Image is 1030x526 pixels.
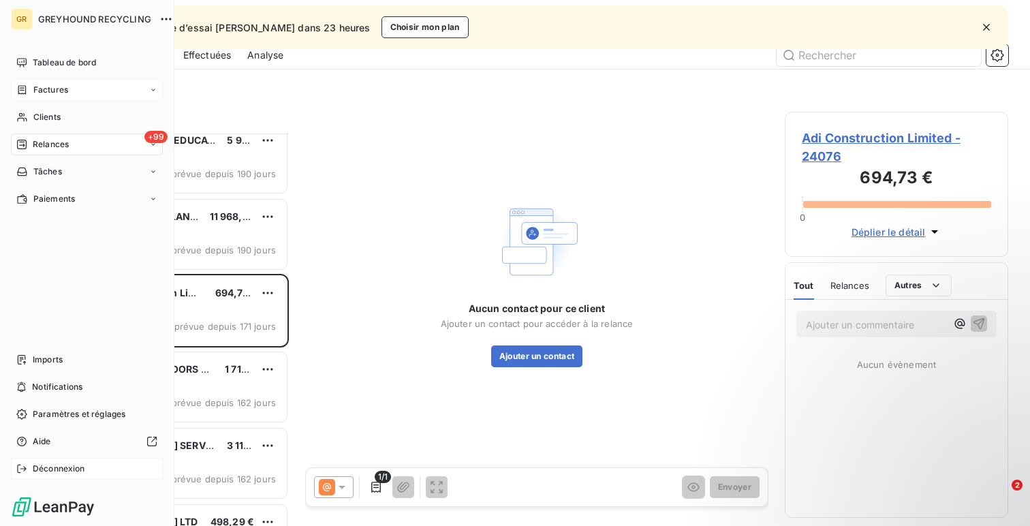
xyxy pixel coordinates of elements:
button: Autres [886,275,952,296]
button: Ajouter un contact [491,345,583,367]
span: prévue depuis 162 jours [172,474,276,484]
span: prévue depuis 190 jours [172,245,276,256]
span: Tout [794,280,814,291]
span: Déconnexion [33,463,85,475]
span: Clients [33,111,61,123]
h3: 694,73 € [802,166,991,193]
span: [PERSON_NAME] SERVICE & MAINTENANCE [96,439,306,451]
span: 11 968,24 € [210,211,264,222]
span: Aucun contact pour ce client [469,302,605,315]
span: Paramètres et réglages [33,408,125,420]
button: Envoyer [710,476,760,498]
span: Paiements [33,193,75,205]
span: prévue depuis 171 jours [174,321,276,332]
span: prévue depuis 190 jours [172,168,276,179]
span: Aide [33,435,51,448]
input: Rechercher [777,44,981,66]
span: 694,73 € [215,287,258,298]
iframe: Intercom notifications message [758,394,1030,489]
button: Déplier le détail [847,224,946,240]
div: GR [11,8,33,30]
span: Aucun évènement [857,359,936,370]
span: Analyse [247,48,283,62]
span: GREYHOUND RECYCLING [38,14,151,25]
span: Votre période d’essai [PERSON_NAME] dans 23 heures [114,20,371,35]
span: Notifications [32,381,82,393]
span: Tableau de bord [33,57,96,69]
span: Déplier le détail [852,225,926,239]
span: WOOD STYLE DOORS & STAIRS LIMITED [96,363,285,375]
span: Relances [33,138,69,151]
a: Aide [11,431,163,452]
span: 0 [800,212,805,223]
span: 1 716,57 € [225,363,272,375]
span: Imports [33,354,63,366]
span: 1/1 [375,471,391,483]
span: +99 [144,131,168,143]
img: Logo LeanPay [11,496,95,518]
span: 5 955,72 € [227,134,279,146]
span: 3 115,20 € [227,439,275,451]
span: LAOIS & OFFALY EDUCATION & TRAINING BOARD [96,134,325,146]
span: Relances [830,280,869,291]
span: prévue depuis 162 jours [172,397,276,408]
iframe: Intercom live chat [984,480,1016,512]
span: Ajouter un contact pour accéder à la relance [441,318,634,329]
button: Choisir mon plan [381,16,469,38]
span: Effectuées [183,48,232,62]
div: grid [65,134,289,526]
span: Factures [33,84,68,96]
span: 2 [1012,480,1023,491]
span: Tâches [33,166,62,178]
img: Empty state [493,198,580,285]
span: Adi Construction Limited - 24076 [802,129,991,166]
